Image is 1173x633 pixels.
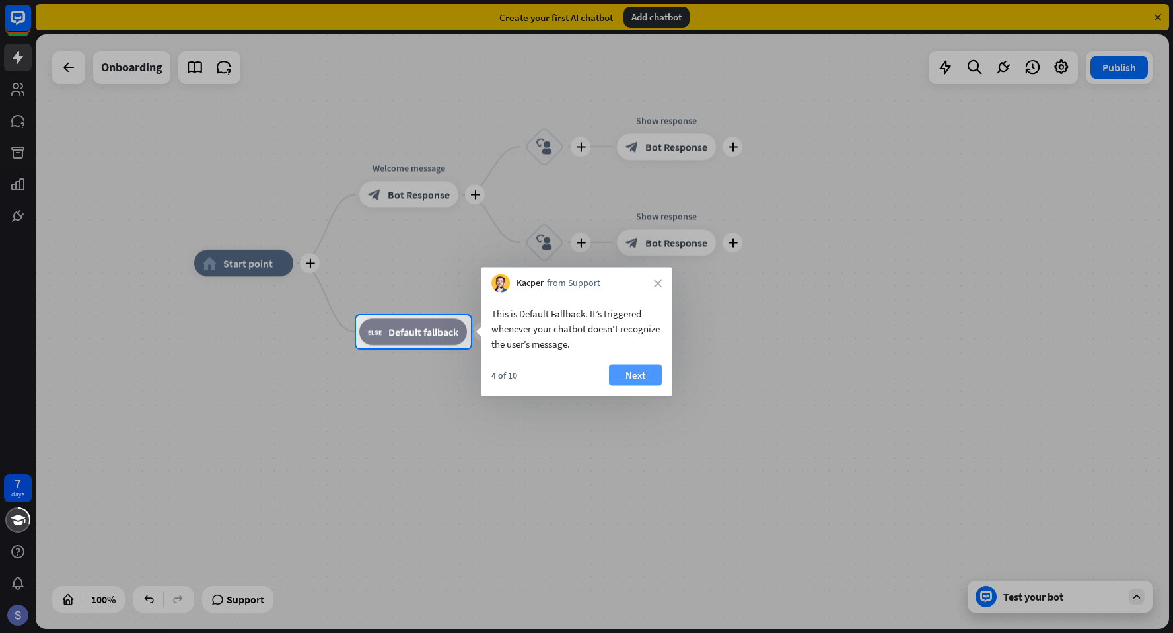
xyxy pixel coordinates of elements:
[654,279,662,287] i: close
[491,369,517,381] div: 4 of 10
[609,365,662,386] button: Next
[491,306,662,352] div: This is Default Fallback. It’s triggered whenever your chatbot doesn't recognize the user’s message.
[388,325,458,338] span: Default fallback
[368,325,382,338] i: block_fallback
[516,277,544,290] span: Kacper
[547,277,600,290] span: from Support
[11,5,50,45] button: Open LiveChat chat widget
